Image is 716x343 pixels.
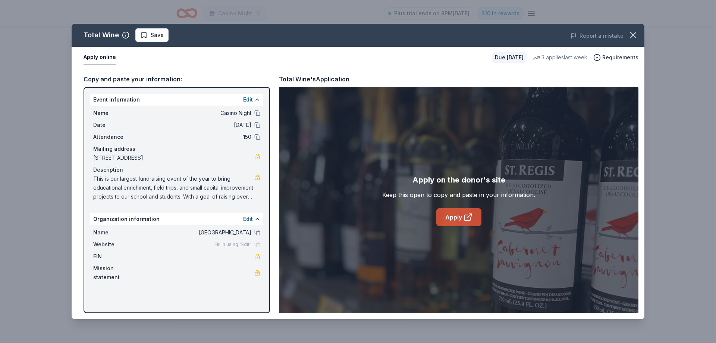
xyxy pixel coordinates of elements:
div: Total Wine [84,29,119,41]
div: Organization information [90,213,263,225]
span: Attendance [93,132,143,141]
span: Website [93,240,143,249]
span: Requirements [602,53,638,62]
span: Name [93,228,143,237]
button: Save [135,28,169,42]
div: 3 applies last week [533,53,587,62]
span: Name [93,109,143,118]
button: Report a mistake [571,31,624,40]
button: Requirements [593,53,638,62]
a: Apply [436,208,481,226]
span: 150 [143,132,251,141]
span: EIN [93,252,143,261]
div: Description [93,165,260,174]
span: Casino Night [143,109,251,118]
button: Edit [243,215,253,224]
button: Apply online [84,50,116,65]
span: Save [151,31,164,40]
div: Mailing address [93,144,260,153]
span: Fill in using "Edit" [214,241,251,247]
span: This is our largest fundraising event of the year to bring educational enrichment, field trips, a... [93,174,254,201]
span: [GEOGRAPHIC_DATA] [143,228,251,237]
div: Due [DATE] [492,52,527,63]
div: Event information [90,94,263,106]
div: Copy and paste your information: [84,74,270,84]
button: Edit [243,95,253,104]
span: Date [93,121,143,130]
div: Total Wine's Application [279,74,349,84]
span: [DATE] [143,121,251,130]
span: Mission statement [93,264,143,282]
span: [STREET_ADDRESS] [93,153,254,162]
div: Apply on the donor's site [412,174,505,186]
div: Keep this open to copy and paste in your information. [382,190,535,199]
